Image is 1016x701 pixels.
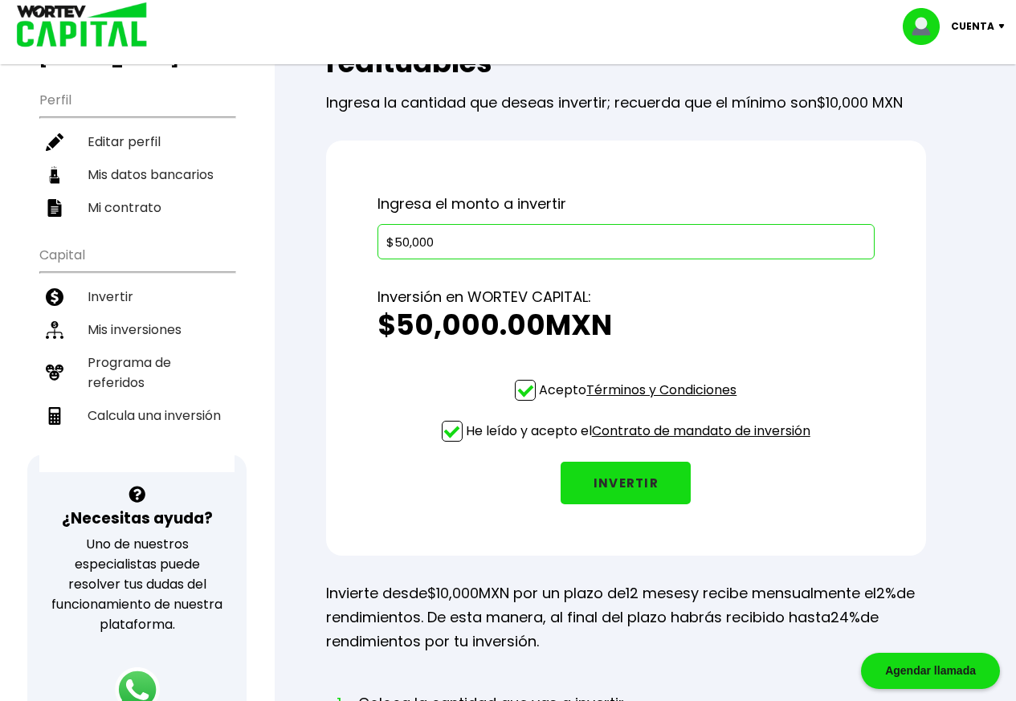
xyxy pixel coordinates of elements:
[39,82,235,224] ul: Perfil
[427,583,479,603] span: $10,000
[39,399,235,432] a: Calcula una inversión
[377,192,875,216] p: Ingresa el monto a invertir
[48,534,226,634] p: Uno de nuestros especialistas puede resolver tus dudas del funcionamiento de nuestra plataforma.
[62,507,213,530] h3: ¿Necesitas ayuda?
[39,346,235,399] a: Programa de referidos
[903,8,951,45] img: profile-image
[46,364,63,381] img: recomiendanos-icon.9b8e9327.svg
[39,29,235,69] h3: Buen día,
[951,14,994,39] p: Cuenta
[377,285,875,309] p: Inversión en WORTEV CAPITAL:
[46,321,63,339] img: inversiones-icon.6695dc30.svg
[876,583,896,603] span: 2%
[592,422,810,440] a: Contrato de mandato de inversión
[46,407,63,425] img: calculadora-icon.17d418c4.svg
[626,583,691,603] span: 12 meses
[326,14,926,79] h2: Inversiones simples, accesibles y redituables
[39,158,235,191] a: Mis datos bancarios
[326,581,926,654] p: Invierte desde MXN por un plazo de y recibe mensualmente el de rendimientos. De esta manera, al f...
[46,199,63,217] img: contrato-icon.f2db500c.svg
[539,380,736,400] p: Acepto
[39,280,235,313] a: Invertir
[39,313,235,346] a: Mis inversiones
[861,653,1000,689] div: Agendar llamada
[39,125,235,158] a: Editar perfil
[994,24,1016,29] img: icon-down
[326,79,926,115] p: Ingresa la cantidad que deseas invertir; recuerda que el mínimo son
[39,191,235,224] a: Mi contrato
[46,288,63,306] img: invertir-icon.b3b967d7.svg
[817,92,903,112] span: $10,000 MXN
[39,237,235,472] ul: Capital
[46,166,63,184] img: datos-icon.10cf9172.svg
[586,381,736,399] a: Términos y Condiciones
[466,421,810,441] p: He leído y acepto el
[830,607,860,627] span: 24%
[46,133,63,151] img: editar-icon.952d3147.svg
[561,462,691,504] button: INVERTIR
[377,309,875,341] h2: $50,000.00 MXN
